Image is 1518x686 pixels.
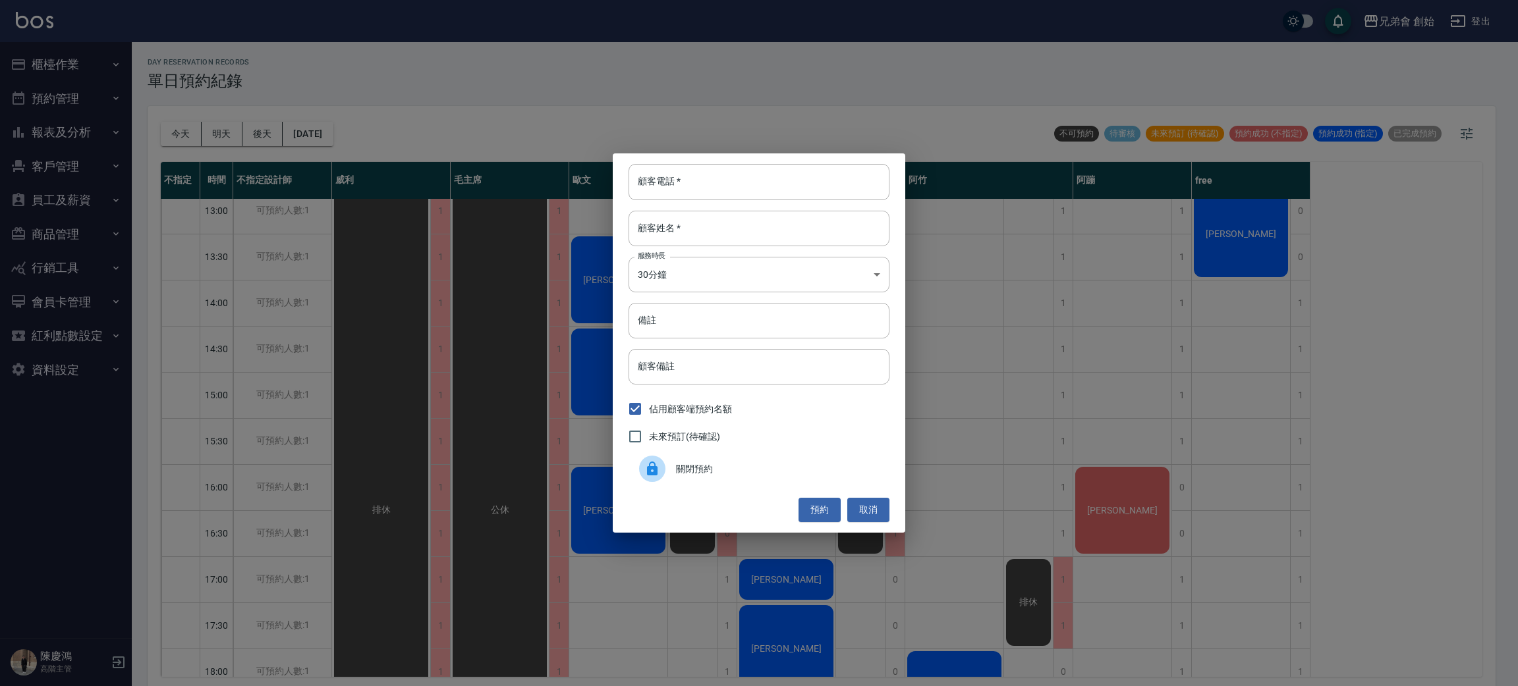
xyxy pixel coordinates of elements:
button: 預約 [799,498,841,522]
div: 30分鐘 [629,257,889,292]
div: 關閉預約 [629,450,889,487]
span: 佔用顧客端預約名額 [649,402,732,416]
button: 取消 [847,498,889,522]
label: 服務時長 [638,251,665,261]
span: 關閉預約 [676,462,879,476]
span: 未來預訂(待確認) [649,430,720,444]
